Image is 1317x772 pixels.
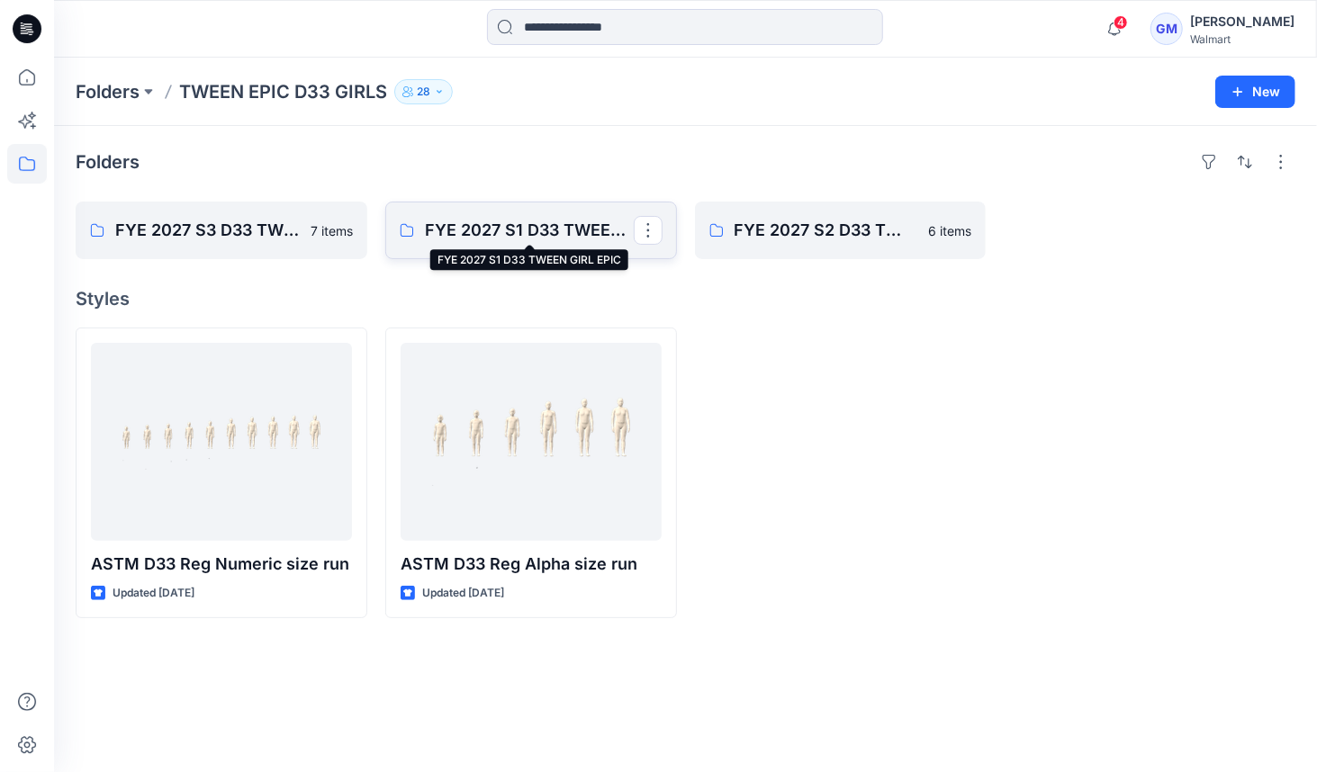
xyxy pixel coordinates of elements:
[425,218,634,243] p: FYE 2027 S1 D33 TWEEN GIRL EPIC
[311,221,353,240] p: 7 items
[1190,11,1294,32] div: [PERSON_NAME]
[401,552,662,577] p: ASTM D33 Reg Alpha size run
[422,584,504,603] p: Updated [DATE]
[385,202,677,259] a: FYE 2027 S1 D33 TWEEN GIRL EPIC
[76,151,140,173] h4: Folders
[1215,76,1295,108] button: New
[928,221,971,240] p: 6 items
[1114,15,1128,30] span: 4
[1190,32,1294,46] div: Walmart
[115,218,300,243] p: FYE 2027 S3 D33 TWEEN GIRL EPIC
[76,202,367,259] a: FYE 2027 S3 D33 TWEEN GIRL EPIC7 items
[417,82,430,102] p: 28
[76,79,140,104] a: Folders
[113,584,194,603] p: Updated [DATE]
[695,202,987,259] a: FYE 2027 S2 D33 TWEEN GIRL EPIC6 items
[394,79,453,104] button: 28
[91,343,352,541] a: ASTM D33 Reg Numeric size run
[91,552,352,577] p: ASTM D33 Reg Numeric size run
[735,218,918,243] p: FYE 2027 S2 D33 TWEEN GIRL EPIC
[76,288,1295,310] h4: Styles
[1150,13,1183,45] div: GM
[179,79,387,104] p: TWEEN EPIC D33 GIRLS
[401,343,662,541] a: ASTM D33 Reg Alpha size run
